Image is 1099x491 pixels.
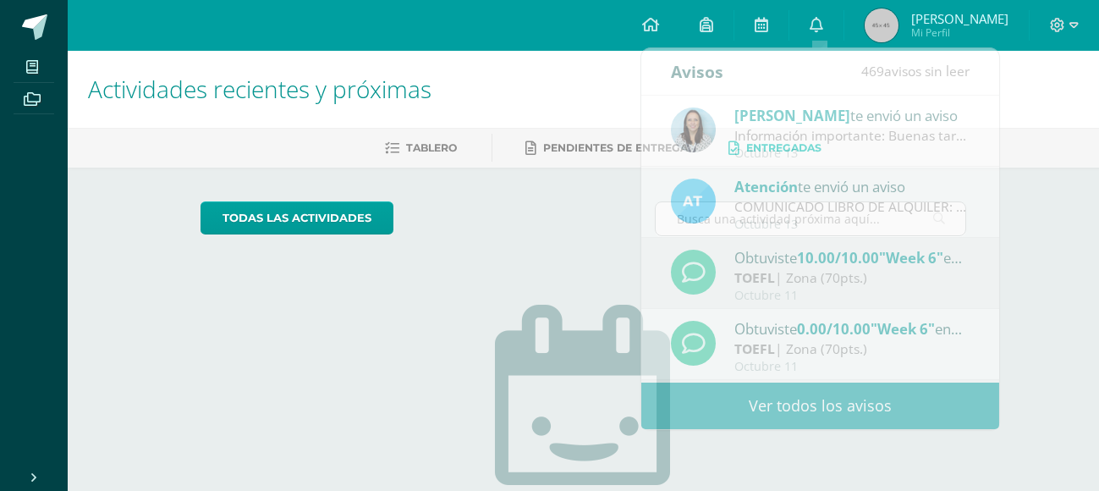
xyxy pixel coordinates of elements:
img: 9fc725f787f6a993fc92a288b7a8b70c.png [671,179,716,223]
div: te envió un aviso [734,175,970,197]
div: | Zona (70pts.) [734,339,970,359]
span: Tablero [407,141,458,154]
a: Tablero [386,135,458,162]
a: todas las Actividades [201,201,393,234]
div: Avisos [671,48,723,95]
div: Octubre 11 [734,289,970,303]
span: Mi Perfil [911,25,1008,40]
div: Obtuviste en [734,246,970,268]
div: | Zona (70pts.) [734,268,970,288]
span: "Week 6" [871,319,935,339]
div: Obtuviste en [734,317,970,339]
div: COMUNICADO LIBRO DE ALQUILER: Estimados padres de familia, Les compartimos información importante... [734,197,970,217]
div: Octubre 11 [734,360,970,374]
a: Pendientes de entrega [526,135,689,162]
span: [PERSON_NAME] [911,10,1008,27]
div: Octubre 13 [734,218,970,232]
span: 10.00/10.00 [797,248,879,268]
strong: TOEFL [734,339,775,358]
span: [PERSON_NAME] [734,106,850,125]
span: avisos sin leer [861,62,970,80]
strong: TOEFL [734,268,775,287]
span: Pendientes de entrega [544,141,689,154]
span: "Week 6" [879,248,943,268]
img: aed16db0a88ebd6752f21681ad1200a1.png [671,108,716,152]
div: te envió un aviso [734,104,970,126]
a: Ver todos los avisos [641,383,999,429]
img: 45x45 [865,8,898,42]
div: Información importante: Buenas tardes padres de familia, Compartimos información importante. Salu... [734,126,970,146]
span: 469 [861,62,884,80]
div: Octubre 13 [734,146,970,161]
span: Actividades recientes y próximas [88,73,431,105]
span: 0.00/10.00 [797,319,871,339]
span: Atención [734,177,798,196]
